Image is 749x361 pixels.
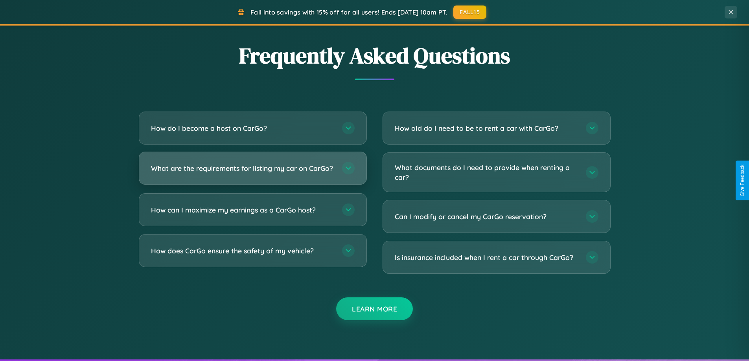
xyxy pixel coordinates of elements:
[395,163,578,182] h3: What documents do I need to provide when renting a car?
[151,163,334,173] h3: What are the requirements for listing my car on CarGo?
[336,297,413,320] button: Learn More
[151,246,334,256] h3: How does CarGo ensure the safety of my vehicle?
[740,165,745,196] div: Give Feedback
[395,212,578,222] h3: Can I modify or cancel my CarGo reservation?
[395,253,578,262] h3: Is insurance included when I rent a car through CarGo?
[453,5,486,19] button: FALL15
[151,205,334,215] h3: How can I maximize my earnings as a CarGo host?
[395,123,578,133] h3: How old do I need to be to rent a car with CarGo?
[139,40,611,71] h2: Frequently Asked Questions
[151,123,334,133] h3: How do I become a host on CarGo?
[250,8,447,16] span: Fall into savings with 15% off for all users! Ends [DATE] 10am PT.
